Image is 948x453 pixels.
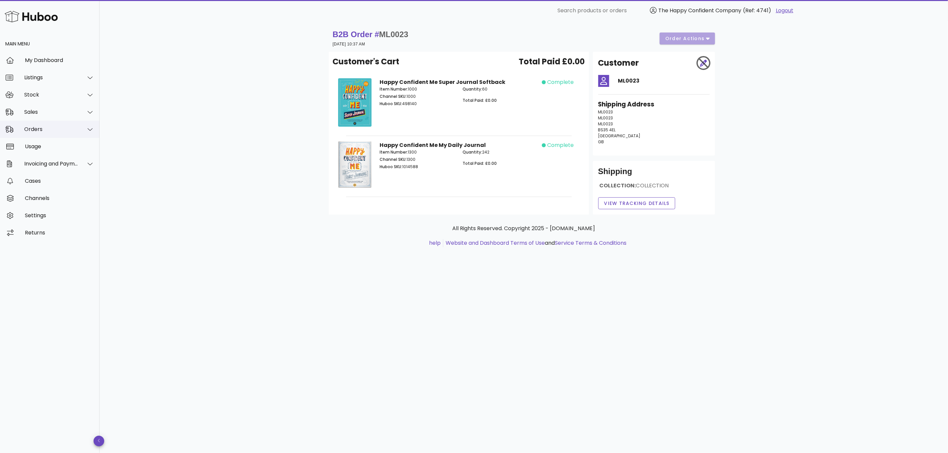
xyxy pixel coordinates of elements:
div: Settings [25,212,94,219]
p: 1000 [380,94,455,99]
p: 1014588 [380,164,455,170]
h2: Customer [598,57,639,69]
div: Shipping [598,166,710,182]
button: View Tracking details [598,197,676,209]
span: Channel SKU: [380,94,406,99]
strong: Happy Confident Me My Daily Journal [380,141,486,149]
p: 242 [463,149,538,155]
span: complete [547,141,574,149]
span: BS35 4EL [598,127,616,133]
div: Orders [24,126,78,132]
img: Huboo Logo [5,9,58,24]
span: Item Number: [380,149,408,155]
li: and [443,239,626,247]
span: Total Paid: £0.00 [463,97,497,103]
p: 498140 [380,101,455,107]
span: Total Paid £0.00 [519,56,585,68]
h3: Shipping Address [598,100,710,109]
h4: ML0023 [618,77,710,85]
span: Channel SKU: [380,157,406,162]
a: help [429,239,441,247]
a: Logout [776,7,793,15]
div: Channels [25,195,94,201]
span: ML0023 [379,30,408,39]
div: Cases [25,178,94,184]
img: Product Image [338,78,372,127]
span: Customer's Cart [333,56,400,68]
p: 60 [463,86,538,92]
p: 1300 [380,149,455,155]
span: ML0023 [598,115,613,121]
strong: Happy Confident Me Super Journal Softback [380,78,505,86]
div: Sales [24,109,78,115]
p: 1000 [380,86,455,92]
div: Returns [25,229,94,236]
span: The Happy Confident Company [658,7,741,14]
p: 1300 [380,157,455,162]
span: COLLECTION [636,182,669,189]
div: Invoicing and Payments [24,161,78,167]
span: ML0023 [598,121,613,127]
strong: B2B Order # [333,30,408,39]
a: Service Terms & Conditions [555,239,626,247]
div: Usage [25,143,94,150]
span: (Ref: 4741) [743,7,771,14]
p: All Rights Reserved. Copyright 2025 - [DOMAIN_NAME] [334,225,714,232]
small: [DATE] 10:37 AM [333,42,365,46]
div: Listings [24,74,78,81]
a: Website and Dashboard Terms of Use [446,239,545,247]
span: complete [547,78,574,86]
div: My Dashboard [25,57,94,63]
span: Huboo SKU: [380,164,402,169]
div: Stock [24,92,78,98]
span: GB [598,139,604,145]
span: Huboo SKU: [380,101,402,106]
span: Quantity: [463,149,482,155]
span: View Tracking details [604,200,670,207]
span: Item Number: [380,86,408,92]
div: COLLECTION: [598,182,710,195]
img: Product Image [338,141,372,188]
span: Quantity: [463,86,482,92]
span: [GEOGRAPHIC_DATA] [598,133,641,139]
span: Total Paid: £0.00 [463,161,497,166]
span: ML0023 [598,109,613,115]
